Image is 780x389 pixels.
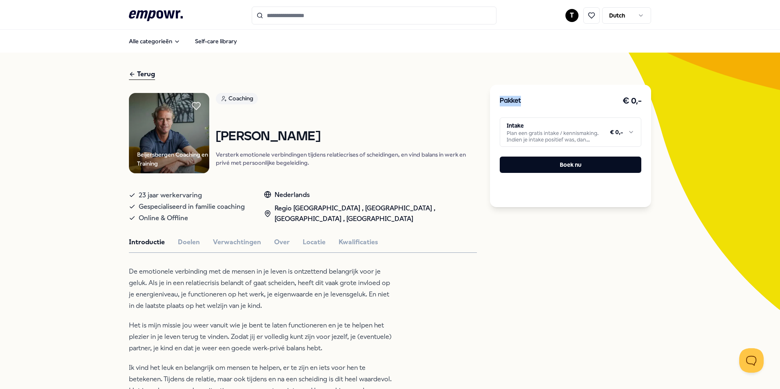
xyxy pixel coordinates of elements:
button: T [565,9,578,22]
span: 23 jaar werkervaring [139,190,202,201]
input: Search for products, categories or subcategories [252,7,496,24]
button: Doelen [178,237,200,248]
button: Alle categorieën [122,33,187,49]
button: Locatie [303,237,326,248]
a: Coaching [216,93,477,107]
a: Self-care library [188,33,244,49]
nav: Main [122,33,244,49]
div: Beijersbergen Coaching en Training [137,150,209,168]
iframe: Help Scout Beacon - Open [739,348,764,373]
button: Introductie [129,237,165,248]
img: Product Image [129,93,209,173]
h1: [PERSON_NAME] [216,130,477,144]
div: Coaching [216,93,258,104]
button: Verwachtingen [213,237,261,248]
h3: € 0,- [623,95,642,108]
p: Versterk emotionele verbindingen tijdens relatiecrises of scheidingen, en vind balans in werk en ... [216,150,477,167]
span: Online & Offline [139,212,188,224]
span: Gespecialiseerd in familie coaching [139,201,245,212]
div: Nederlands [264,190,477,200]
h3: Pakket [500,96,521,106]
button: Over [274,237,290,248]
button: Kwalificaties [339,237,378,248]
p: Het is mijn missie jou weer vanuit wie je bent te laten functioneren en je te helpen het plezier ... [129,320,394,354]
p: De emotionele verbinding met de mensen in je leven is ontzettend belangrijk voor je geluk. Als je... [129,266,394,312]
button: Boek nu [500,157,641,173]
div: Regio [GEOGRAPHIC_DATA] , [GEOGRAPHIC_DATA] , [GEOGRAPHIC_DATA] , [GEOGRAPHIC_DATA] [264,203,477,224]
div: Terug [129,69,155,80]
